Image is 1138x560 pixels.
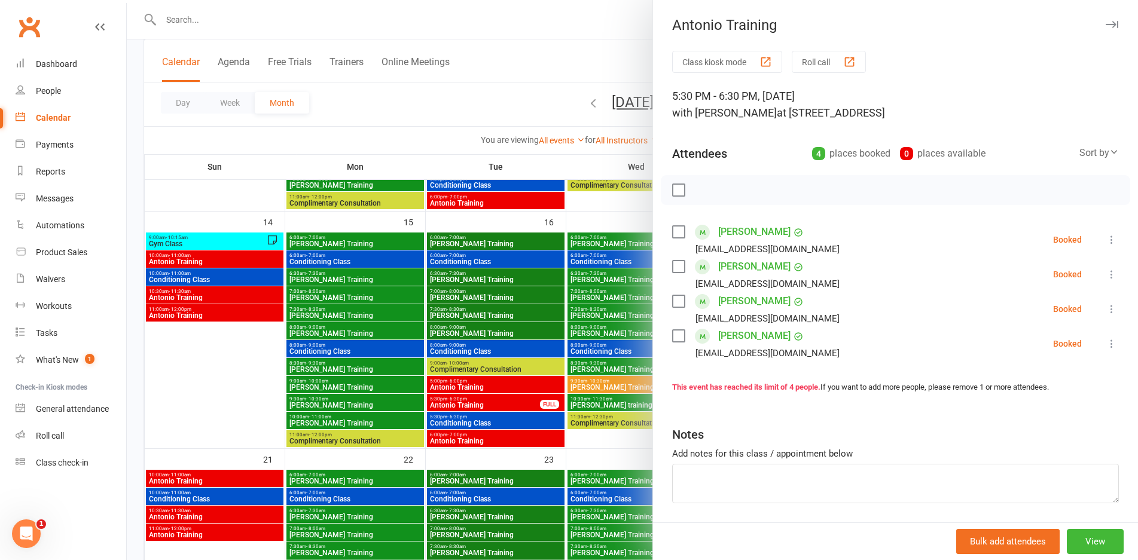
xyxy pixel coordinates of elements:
a: Tasks [16,320,126,347]
div: Automations [36,221,84,230]
a: General attendance kiosk mode [16,396,126,423]
div: Waivers [36,274,65,284]
div: places available [900,145,986,162]
div: Antonio Training [653,17,1138,33]
div: [EMAIL_ADDRESS][DOMAIN_NAME] [695,241,840,257]
a: Product Sales [16,239,126,266]
div: Calendar [36,113,71,123]
div: [EMAIL_ADDRESS][DOMAIN_NAME] [695,345,840,361]
a: Clubworx [14,12,44,42]
a: Payments [16,131,126,158]
div: places booked [812,145,890,162]
div: Attendees [672,145,727,162]
div: [EMAIL_ADDRESS][DOMAIN_NAME] [695,276,840,292]
a: [PERSON_NAME] [718,257,791,276]
a: Calendar [16,105,126,131]
strong: This event has reached its limit of 4 people. [672,382,820,391]
div: If you want to add more people, please remove 1 or more attendees. [672,381,1119,394]
button: Class kiosk mode [672,51,782,73]
a: Workouts [16,293,126,320]
a: Automations [16,212,126,239]
div: 5:30 PM - 6:30 PM, [DATE] [672,88,1119,121]
span: with [PERSON_NAME] [672,106,777,119]
iframe: Intercom live chat [12,519,41,548]
div: Dashboard [36,59,77,69]
div: Product Sales [36,247,87,257]
a: [PERSON_NAME] [718,326,791,345]
span: at [STREET_ADDRESS] [777,106,885,119]
div: Tasks [36,328,57,338]
button: View [1067,529,1124,554]
span: 1 [85,354,94,364]
div: 4 [812,147,825,160]
div: Notes [672,426,704,443]
div: Booked [1053,339,1082,348]
div: Reports [36,167,65,176]
div: Workouts [36,301,72,311]
div: Booked [1053,235,1082,244]
div: [EMAIL_ADDRESS][DOMAIN_NAME] [695,311,840,326]
div: Payments [36,140,74,149]
div: Class check-in [36,458,89,467]
div: Add notes for this class / appointment below [672,446,1119,461]
a: Messages [16,185,126,212]
div: Messages [36,194,74,203]
a: Roll call [16,423,126,449]
span: 1 [36,519,46,529]
div: Booked [1053,270,1082,279]
div: 0 [900,147,913,160]
div: Booked [1053,305,1082,313]
a: Reports [16,158,126,185]
button: Bulk add attendees [956,529,1060,554]
div: People [36,86,61,96]
button: Roll call [792,51,866,73]
a: Class kiosk mode [16,449,126,476]
a: People [16,78,126,105]
div: Sort by [1079,145,1119,161]
a: What's New1 [16,347,126,374]
a: Waivers [16,266,126,293]
div: General attendance [36,404,109,414]
div: What's New [36,355,79,365]
div: Roll call [36,431,64,440]
a: Dashboard [16,51,126,78]
a: [PERSON_NAME] [718,292,791,311]
a: [PERSON_NAME] [718,222,791,241]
